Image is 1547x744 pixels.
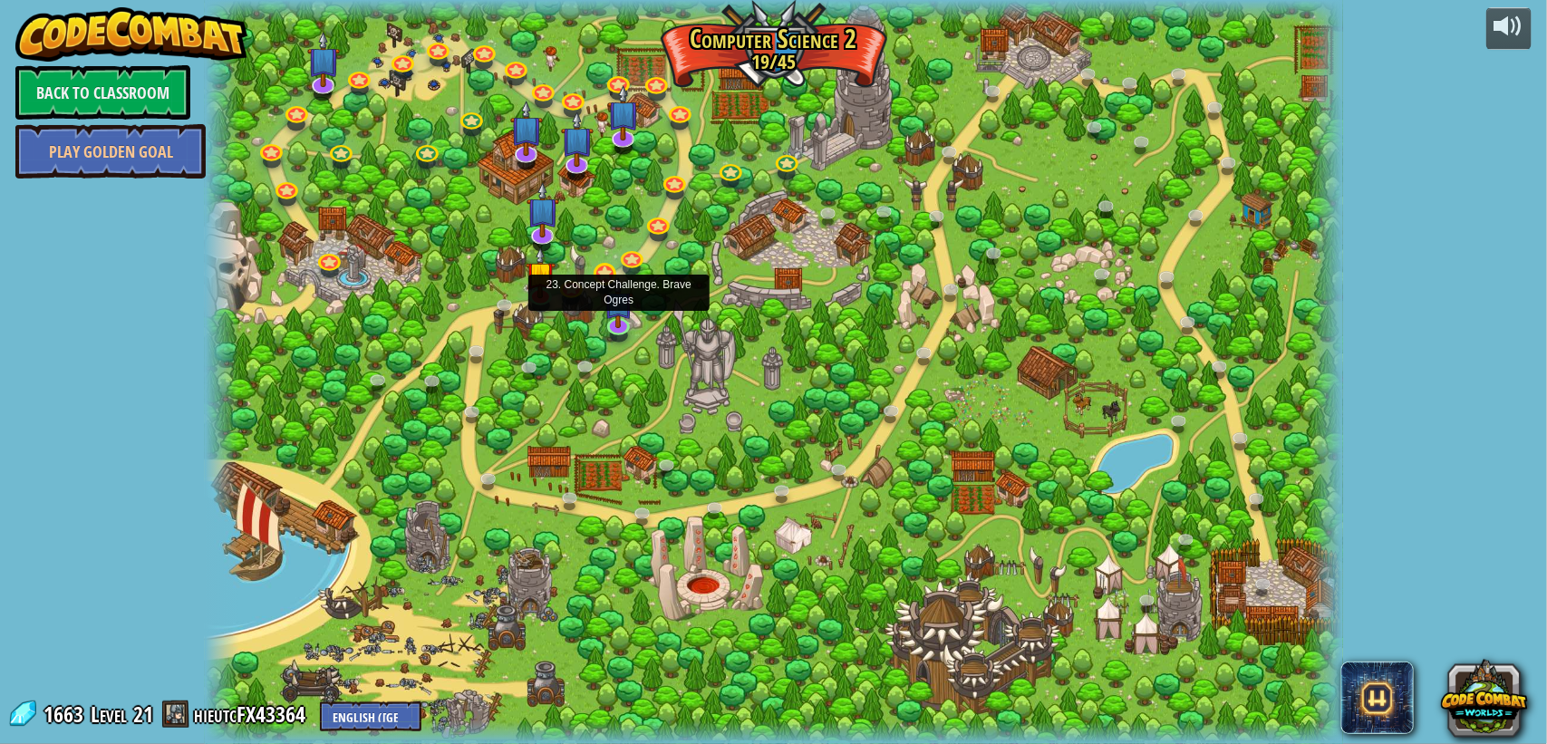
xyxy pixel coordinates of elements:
[607,85,640,141] img: level-banner-unstarted-subscriber.png
[44,700,89,729] span: 1663
[15,124,206,179] a: Play Golden Goal
[1341,662,1414,734] span: CodeCombat AI HackStack
[526,248,555,299] img: level-banner-started.png
[604,278,633,329] img: level-banner-unstarted-subscriber.png
[1486,7,1532,50] button: Adjust volume
[194,700,311,729] a: hieutcFX43364
[526,181,558,237] img: level-banner-unstarted-subscriber.png
[510,100,543,156] img: level-banner-unstarted-subscriber.png
[91,700,127,730] span: Level
[1441,653,1528,740] button: CodeCombat Worlds on Roblox
[15,65,190,120] a: Back to Classroom
[133,700,153,729] span: 21
[306,32,339,88] img: level-banner-unstarted-subscriber.png
[15,7,247,62] img: CodeCombat - Learn how to code by playing a game
[561,111,594,168] img: level-banner-unstarted-subscriber.png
